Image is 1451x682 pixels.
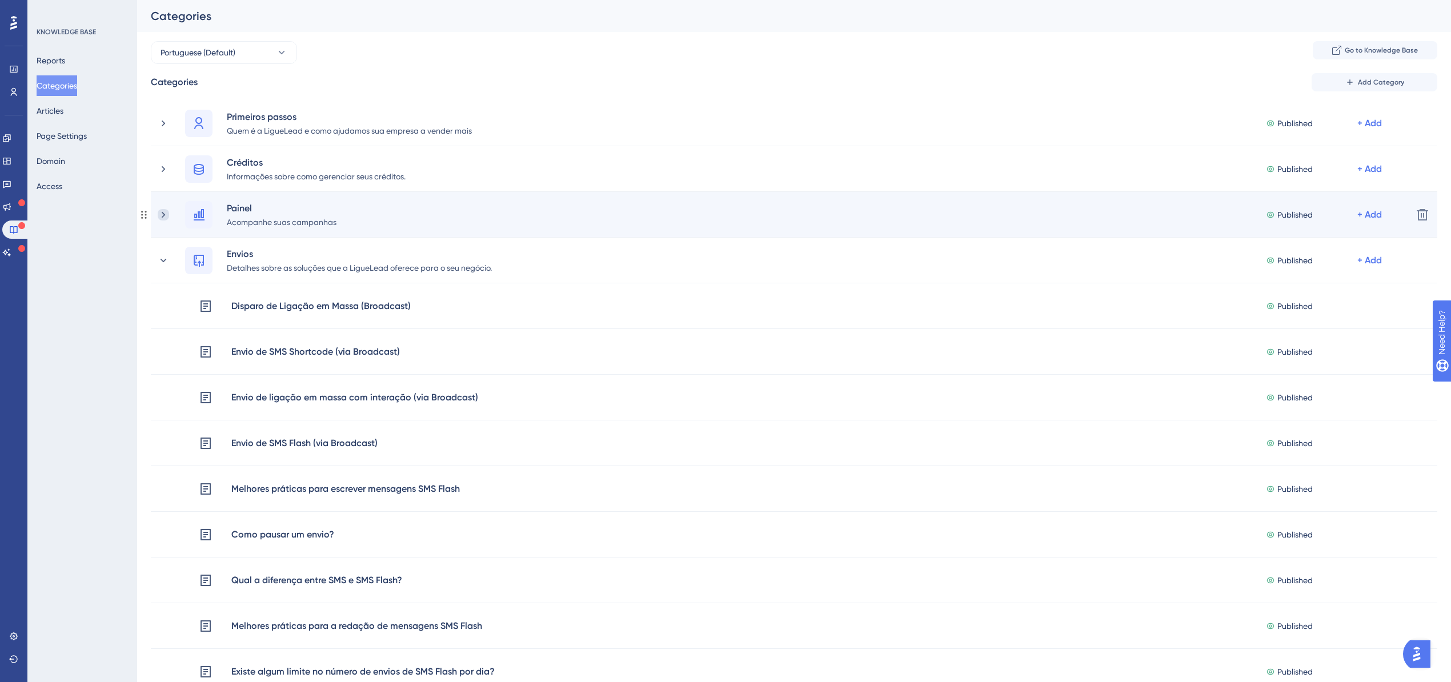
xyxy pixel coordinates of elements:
[1357,254,1382,267] div: + Add
[231,436,378,451] div: Envio de SMS Flash (via Broadcast)
[1358,78,1404,87] span: Add Category
[1277,619,1313,633] span: Published
[231,390,479,405] div: Envio de ligação em massa com interação (via Broadcast)
[1277,665,1313,679] span: Published
[37,50,65,71] button: Reports
[37,126,87,146] button: Page Settings
[231,619,483,633] div: Melhores práticas para a redação de mensagens SMS Flash
[226,247,492,260] div: Envios
[231,299,411,314] div: Disparo de Ligação em Massa (Broadcast)
[231,527,335,542] div: Como pausar um envio?
[1277,162,1313,176] span: Published
[1357,162,1382,176] div: + Add
[37,101,63,121] button: Articles
[1357,208,1382,222] div: + Add
[1277,208,1313,222] span: Published
[1277,345,1313,359] span: Published
[226,155,406,169] div: Créditos
[226,260,492,274] div: Detalhes sobre as soluções que a LigueLead oferece para o seu negócio.
[161,46,235,59] span: Portuguese (Default)
[37,151,65,171] button: Domain
[231,482,460,496] div: Melhores práticas para escrever mensagens SMS Flash
[1277,254,1313,267] span: Published
[1277,391,1313,404] span: Published
[226,215,337,228] div: Acompanhe suas campanhas
[37,176,62,196] button: Access
[1313,41,1437,59] button: Go to Knowledge Base
[151,75,198,89] div: Categories
[226,110,472,123] div: Primeiros passos
[1277,482,1313,496] span: Published
[1277,299,1313,313] span: Published
[1277,117,1313,130] span: Published
[27,3,71,17] span: Need Help?
[1345,46,1418,55] span: Go to Knowledge Base
[1312,73,1437,91] button: Add Category
[231,573,403,588] div: Qual a diferença entre SMS e SMS Flash?
[1403,637,1437,671] iframe: UserGuiding AI Assistant Launcher
[226,201,337,215] div: Painel
[1277,528,1313,541] span: Published
[1277,436,1313,450] span: Published
[226,123,472,137] div: Quem é a LigueLead e como ajudamos sua empresa a vender mais
[37,27,96,37] div: KNOWLEDGE BASE
[1357,117,1382,130] div: + Add
[226,169,406,183] div: Informações sobre como gerenciar seus créditos.
[37,75,77,96] button: Categories
[231,344,400,359] div: Envio de SMS Shortcode (via Broadcast)
[151,8,1409,24] div: Categories
[1277,573,1313,587] span: Published
[151,41,297,64] button: Portuguese (Default)
[231,664,495,679] div: Existe algum limite no número de envios de SMS Flash por dia?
